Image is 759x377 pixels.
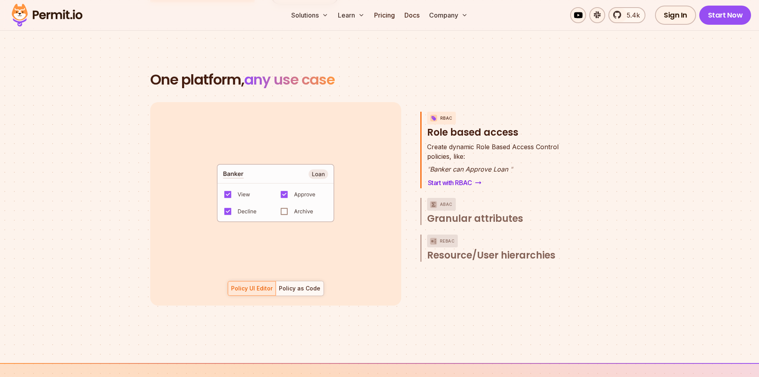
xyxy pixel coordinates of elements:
[440,235,455,247] p: ReBAC
[427,249,555,262] span: Resource/User hierarchies
[371,7,398,23] a: Pricing
[427,177,482,188] a: Start with RBAC
[655,6,696,25] a: Sign In
[8,2,86,29] img: Permit logo
[608,7,645,23] a: 5.4k
[279,284,320,292] div: Policy as Code
[427,142,559,161] p: policies, like:
[150,72,609,88] h2: One platform,
[335,7,368,23] button: Learn
[427,198,576,225] button: ABACGranular attributes
[276,281,324,296] button: Policy as Code
[426,7,471,23] button: Company
[427,164,559,174] p: Banker can Approve Loan
[427,235,576,262] button: ReBACResource/User hierarchies
[427,165,430,173] span: "
[244,69,335,90] span: any use case
[401,7,423,23] a: Docs
[699,6,751,25] a: Start Now
[440,198,453,211] p: ABAC
[288,7,331,23] button: Solutions
[427,142,559,152] span: Create dynamic Role Based Access Control
[622,10,640,20] span: 5.4k
[427,212,523,225] span: Granular attributes
[510,165,513,173] span: "
[427,142,576,188] div: RBACRole based access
